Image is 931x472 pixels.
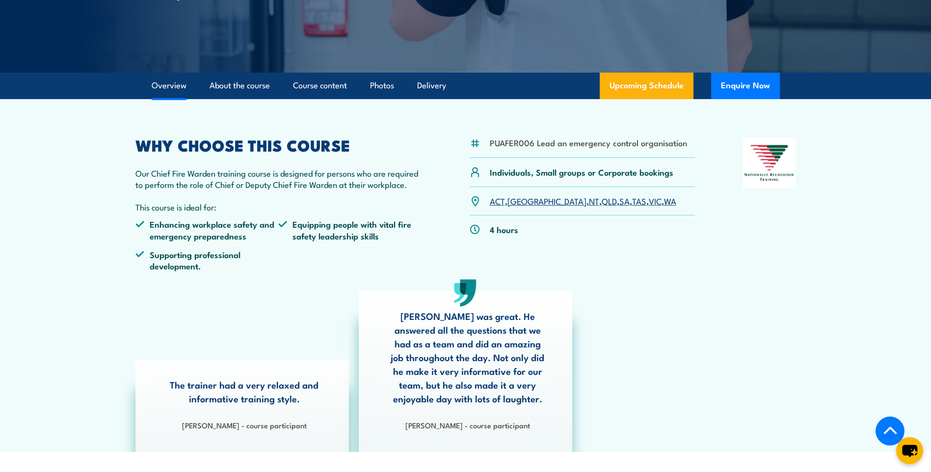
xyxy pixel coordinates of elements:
a: ACT [490,195,505,207]
a: Delivery [417,73,446,99]
a: Overview [152,73,186,99]
li: Supporting professional development. [135,249,279,272]
a: NT [589,195,599,207]
a: QLD [602,195,617,207]
a: Photos [370,73,394,99]
p: , , , , , , , [490,195,676,207]
a: About the course [210,73,270,99]
img: Nationally Recognised Training logo. [743,138,796,188]
strong: [PERSON_NAME] - course participant [405,420,530,430]
a: Upcoming Schedule [600,73,693,99]
p: This course is ideal for: [135,201,422,212]
p: Our Chief Fire Warden training course is designed for persons who are required to perform the rol... [135,167,422,190]
a: TAS [632,195,646,207]
li: Enhancing workplace safety and emergency preparedness [135,218,279,241]
button: Enquire Now [711,73,780,99]
li: Equipping people with vital fire safety leadership skills [278,218,422,241]
p: 4 hours [490,224,518,235]
li: PUAFER006 Lead an emergency control organisation [490,137,687,148]
h2: WHY CHOOSE THIS COURSE [135,138,422,152]
strong: [PERSON_NAME] - course participant [182,420,307,430]
a: SA [619,195,630,207]
a: VIC [649,195,662,207]
p: The trainer had a very relaxed and informative training style. [164,378,324,405]
a: [GEOGRAPHIC_DATA] [507,195,586,207]
p: [PERSON_NAME] was great. He answered all the questions that we had as a team and did an amazing j... [388,309,548,405]
a: WA [664,195,676,207]
p: Individuals, Small groups or Corporate bookings [490,166,673,178]
a: Course content [293,73,347,99]
button: chat-button [896,437,923,464]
